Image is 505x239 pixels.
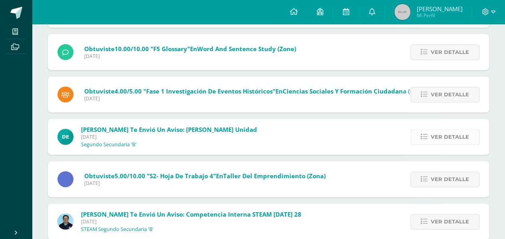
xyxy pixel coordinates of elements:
span: Mi Perfil [416,12,462,19]
span: 10.00/10.00 [115,45,149,53]
img: 9fa0c54c0c68d676f2f0303209928c54.png [57,129,73,145]
span: Word and Sentence Study (Zone) [197,45,296,53]
span: Ver detalle [431,129,469,144]
span: [PERSON_NAME] te envió un aviso: [PERSON_NAME] Unidad [81,125,257,133]
span: Obtuviste en [84,87,436,95]
span: "S2- Hoja de trabajo 4" [147,172,216,180]
span: Ver detalle [431,87,469,102]
span: [PERSON_NAME] [416,5,462,13]
span: Obtuviste en [84,45,296,53]
span: Ver detalle [431,45,469,60]
span: "F5 Glossary" [151,45,190,53]
img: 45x45 [394,4,410,20]
span: 5.00/10.00 [115,172,145,180]
span: [DATE] [84,95,436,102]
p: STEAM Segundo Secundaria 'B' [81,226,154,233]
span: Ver detalle [431,214,469,229]
p: Segundo Secundaria 'B' [81,141,137,148]
span: [DATE] [84,180,326,187]
span: [DATE] [81,218,301,225]
span: Taller del Emprendimiento (Zona) [223,172,326,180]
span: [PERSON_NAME] te envió un aviso: Competencia interna STEAM [DATE] 28 [81,210,301,218]
img: fa03fa54efefe9aebc5e29dfc8df658e.png [57,213,73,229]
span: Ver detalle [431,172,469,187]
span: Ciencias Sociales y Formación Ciudadana (Examen) [283,87,436,95]
span: "Fase 1 Investigación de eventos históricos" [143,87,275,95]
span: Obtuviste en [84,172,326,180]
span: [DATE] [81,133,257,140]
span: 4.00/5.00 [115,87,142,95]
span: [DATE] [84,53,296,60]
